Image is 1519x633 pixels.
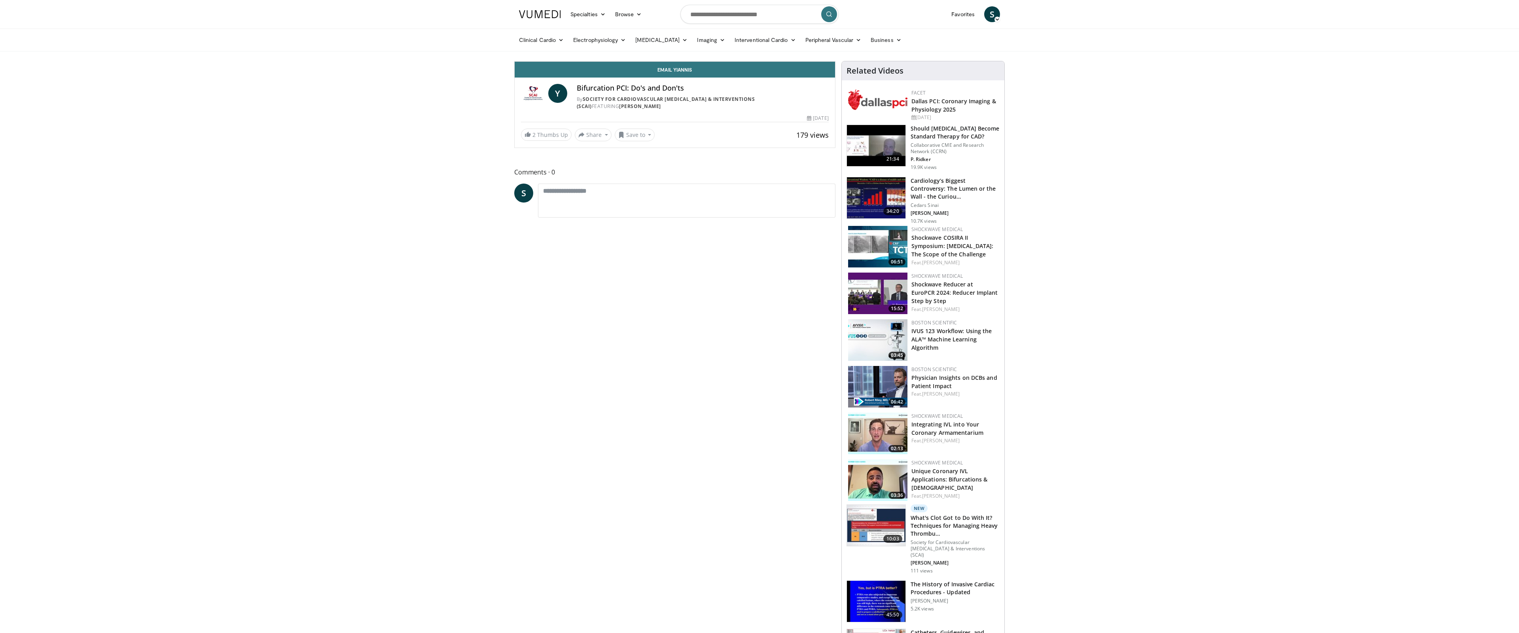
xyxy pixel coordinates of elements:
h3: What's Clot Got to Do With It? Techniques for Managing Heavy Thrombu… [911,514,1000,538]
img: eb63832d-2f75-457d-8c1a-bbdc90eb409c.150x105_q85_crop-smart_upscale.jpg [847,125,905,166]
button: Share [575,129,612,141]
p: [PERSON_NAME] [911,598,1000,604]
a: Boston Scientific [911,319,957,326]
a: Y [548,84,567,103]
a: Shockwave Medical [911,413,963,419]
a: Integrating IVL into Your Coronary Armamentarium [911,421,983,436]
h4: Related Videos [847,66,903,76]
span: 10:03 [883,535,902,543]
span: 03:45 [888,352,905,359]
a: Peripheral Vascular [801,32,866,48]
div: Feat. [911,306,998,313]
span: 02:13 [888,445,905,452]
a: Electrophysiology [568,32,631,48]
a: Dallas PCI: Coronary Imaging & Physiology 2025 [911,97,996,113]
input: Search topics, interventions [680,5,839,24]
img: fadbcca3-3c72-4f96-a40d-f2c885e80660.150x105_q85_crop-smart_upscale.jpg [848,273,907,314]
video-js: Video Player [515,61,835,62]
img: c35ce14a-3a80-4fd3-b91e-c59d4b4f33e6.150x105_q85_crop-smart_upscale.jpg [848,226,907,267]
span: 21:34 [883,155,902,163]
img: adf1c163-93e5-45e2-b520-fc626b6c9d57.150x105_q85_crop-smart_upscale.jpg [848,413,907,454]
a: S [514,184,533,203]
a: Society for Cardiovascular [MEDICAL_DATA] & Interventions (SCAI) [577,96,755,110]
div: Feat. [911,390,998,398]
a: [PERSON_NAME] [619,103,661,110]
a: [PERSON_NAME] [922,437,960,444]
p: Collaborative CME and Research Network (CCRN) [911,142,1000,155]
a: Browse [610,6,647,22]
span: 34:20 [883,207,902,215]
a: 21:34 Should [MEDICAL_DATA] Become Standard Therapy for CAD? Collaborative CME and Research Netwo... [847,125,1000,171]
img: a66c217a-745f-4867-a66f-0c610c99ad03.150x105_q85_crop-smart_upscale.jpg [848,319,907,361]
span: 15:52 [888,305,905,312]
p: 111 views [911,568,933,574]
a: 10:03 New What's Clot Got to Do With It? Techniques for Managing Heavy Thrombu… Society for Cardi... [847,504,1000,574]
div: Feat. [911,493,998,500]
a: Interventional Cardio [730,32,801,48]
span: 06:51 [888,258,905,265]
a: Business [866,32,906,48]
img: 1d453f88-8103-4e95-8810-9435d5cda4fd.150x105_q85_crop-smart_upscale.jpg [847,581,905,622]
a: [PERSON_NAME] [922,493,960,499]
a: 03:36 [848,459,907,501]
p: [PERSON_NAME] [911,560,1000,566]
a: [PERSON_NAME] [922,306,960,313]
a: 06:42 [848,366,907,407]
a: [MEDICAL_DATA] [631,32,692,48]
img: 3bfdedcd-3769-4ab1-90fd-ab997352af64.150x105_q85_crop-smart_upscale.jpg [848,459,907,501]
a: Shockwave COSIRA II Symposium: [MEDICAL_DATA]: The Scope of the Challenge [911,234,994,258]
p: New [911,504,928,512]
a: Shockwave Medical [911,273,963,279]
a: 45:50 The History of Invasive Cardiac Procedures - Updated [PERSON_NAME] 5.2K views [847,580,1000,622]
a: Shockwave Reducer at EuroPCR 2024: Reducer Implant Step by Step [911,280,998,305]
a: Specialties [566,6,610,22]
div: [DATE] [911,114,998,121]
img: 9bafbb38-b40d-4e9d-b4cb-9682372bf72c.150x105_q85_crop-smart_upscale.jpg [847,505,905,546]
div: [DATE] [807,115,828,122]
button: Save to [615,129,655,141]
span: Comments 0 [514,167,835,177]
p: 10.7K views [911,218,937,224]
img: d453240d-5894-4336-be61-abca2891f366.150x105_q85_crop-smart_upscale.jpg [847,177,905,218]
span: 45:50 [883,611,902,619]
p: [PERSON_NAME] [911,210,1000,216]
a: 06:51 [848,226,907,267]
a: Clinical Cardio [514,32,568,48]
a: Favorites [947,6,979,22]
a: Boston Scientific [911,366,957,373]
a: Shockwave Medical [911,459,963,466]
a: 2 Thumbs Up [521,129,572,141]
p: Cedars Sinai [911,202,1000,208]
a: 02:13 [848,413,907,454]
a: Physician Insights on DCBs and Patient Impact [911,374,997,390]
h3: Should [MEDICAL_DATA] Become Standard Therapy for CAD? [911,125,1000,140]
a: 34:20 Cardiology’s Biggest Controversy: The Lumen or the Wall - the Curiou… Cedars Sinai [PERSON_... [847,177,1000,224]
a: [PERSON_NAME] [922,259,960,266]
a: [PERSON_NAME] [922,390,960,397]
img: VuMedi Logo [519,10,561,18]
a: 15:52 [848,273,907,314]
h4: Bifurcation PCI: Do's and Don'ts [577,84,829,93]
div: Feat. [911,437,998,444]
img: 939357b5-304e-4393-95de-08c51a3c5e2a.png.150x105_q85_autocrop_double_scale_upscale_version-0.2.png [848,89,907,110]
p: 5.2K views [911,606,934,612]
span: 03:36 [888,492,905,499]
img: Society for Cardiovascular Angiography & Interventions (SCAI) [521,84,545,103]
a: IVUS 123 Workflow: Using the ALA™ Machine Learning Algorithm [911,327,992,351]
a: Email Yiannis [515,62,835,78]
a: FACET [911,89,926,96]
h3: The History of Invasive Cardiac Procedures - Updated [911,580,1000,596]
a: Shockwave Medical [911,226,963,233]
a: Imaging [692,32,730,48]
span: 06:42 [888,398,905,406]
a: S [984,6,1000,22]
p: 19.9K views [911,164,937,171]
div: Feat. [911,259,998,266]
a: Unique Coronary IVL Applications: Bifurcations & [DEMOGRAPHIC_DATA] [911,467,988,491]
img: 3d4c4166-a96d-499e-9f9b-63b7ac983da6.png.150x105_q85_crop-smart_upscale.png [848,366,907,407]
div: By FEATURING [577,96,829,110]
h3: Cardiology’s Biggest Controversy: The Lumen or the Wall - the Curiou… [911,177,1000,201]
